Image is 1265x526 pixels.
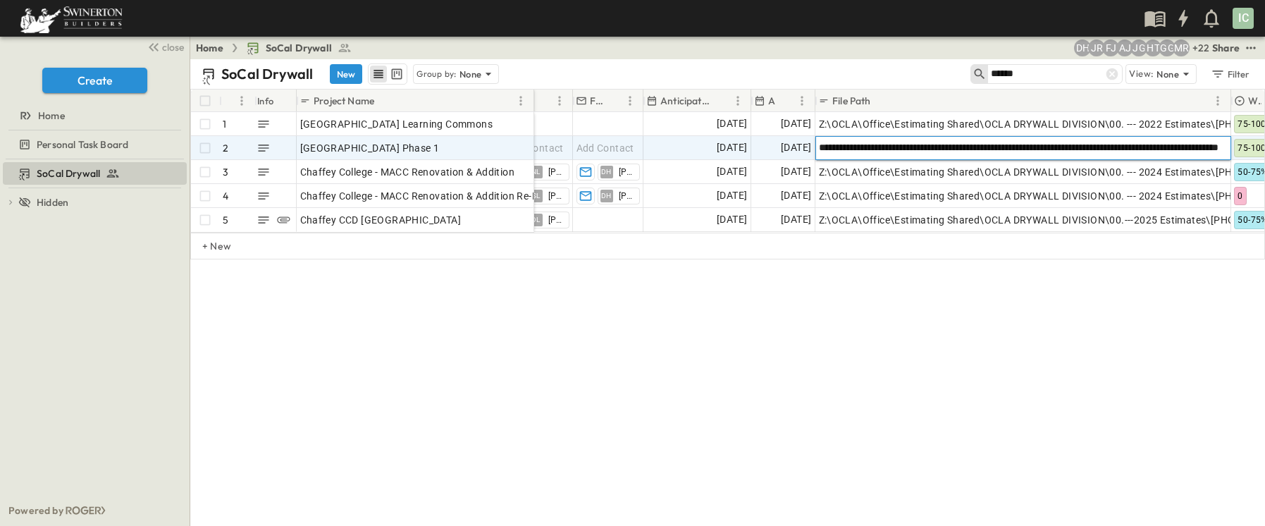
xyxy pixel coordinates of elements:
[17,4,125,33] img: 6c363589ada0b36f064d841b69d3a419a338230e66bb0a533688fa5cc3e9e735.png
[196,41,360,55] nav: breadcrumbs
[246,41,352,55] a: SoCal Drywall
[714,93,729,109] button: Sort
[223,189,228,203] p: 4
[225,93,240,109] button: Sort
[42,68,147,93] button: Create
[606,93,622,109] button: Sort
[459,67,482,81] p: None
[37,166,100,181] span: SoCal Drywall
[300,117,493,131] span: [GEOGRAPHIC_DATA] Learning Commons
[196,41,223,55] a: Home
[576,141,634,155] span: Add Contact
[314,94,374,108] p: Project Name
[506,141,564,155] span: Add Contact
[548,190,563,202] span: [PERSON_NAME]
[717,164,747,180] span: [DATE]
[223,117,226,131] p: 1
[1209,92,1226,109] button: Menu
[590,94,603,108] p: Final Reviewer
[832,94,871,108] p: File Path
[1192,41,1207,55] p: + 22
[300,213,462,227] span: Chaffey CCD [GEOGRAPHIC_DATA]
[536,93,551,109] button: Sort
[1074,39,1091,56] div: Daryll Hayward (daryll.hayward@swinerton.com)
[1102,39,1119,56] div: Francisco J. Sanchez (frsanchez@swinerton.com)
[1173,39,1190,56] div: Meghana Raj (meghana.raj@swinerton.com)
[1205,64,1254,84] button: Filter
[1088,39,1105,56] div: Joshua Russell (joshua.russell@swinerton.com)
[368,63,407,85] div: table view
[794,92,810,109] button: Menu
[257,81,274,121] div: Info
[531,171,541,172] span: NL
[223,165,228,179] p: 3
[1130,39,1147,56] div: Jorge Garcia (jorgarcia@swinerton.com)
[778,93,794,109] button: Sort
[1231,6,1255,30] button: IC
[781,116,811,132] span: [DATE]
[300,165,515,179] span: Chaffey College - MACC Renovation & Addition
[37,195,68,209] span: Hidden
[717,212,747,228] span: [DATE]
[266,41,332,55] span: SoCal Drywall
[548,166,563,178] span: [PERSON_NAME]
[233,92,250,109] button: Menu
[781,212,811,228] span: [DATE]
[1242,39,1259,56] button: test
[717,188,747,204] span: [DATE]
[3,164,184,183] a: SoCal Drywall
[370,66,387,82] button: row view
[1116,39,1133,56] div: Anthony Jimenez (anthony.jimenez@swinerton.com)
[622,92,638,109] button: Menu
[3,133,187,156] div: Personal Task Boardtest
[38,109,65,123] span: Home
[37,137,128,152] span: Personal Task Board
[768,94,775,108] p: Anticipated Finish
[1238,191,1242,201] span: 0
[717,140,747,156] span: [DATE]
[162,40,184,54] span: close
[601,195,612,196] span: DH
[532,195,541,196] span: SL
[781,164,811,180] span: [DATE]
[1156,67,1179,81] p: None
[300,141,440,155] span: [GEOGRAPHIC_DATA] Phase 1
[219,90,254,112] div: #
[254,90,297,112] div: Info
[330,64,362,84] button: New
[619,190,634,202] span: [PERSON_NAME]
[377,93,393,109] button: Sort
[874,93,889,109] button: Sort
[223,213,228,227] p: 5
[223,141,228,155] p: 2
[221,64,313,84] p: SoCal Drywall
[717,116,747,132] span: [DATE]
[781,188,811,204] span: [DATE]
[1248,94,1261,108] p: Win Probability
[1212,41,1240,55] div: Share
[3,162,187,185] div: SoCal Drywalltest
[619,166,634,178] span: [PERSON_NAME]
[300,189,547,203] span: Chaffey College - MACC Renovation & Addition Re-Bid
[142,37,187,56] button: close
[1129,66,1154,82] p: View:
[202,239,211,253] p: + New
[1144,39,1161,56] div: Haaris Tahmas (haaris.tahmas@swinerton.com)
[3,106,184,126] a: Home
[512,92,529,109] button: Menu
[3,135,184,154] a: Personal Task Board
[1210,66,1250,82] div: Filter
[1159,39,1175,56] div: Gerrad Gerber (gerrad.gerber@swinerton.com)
[729,92,746,109] button: Menu
[416,67,457,81] p: Group by:
[531,219,541,220] span: DL
[1233,8,1254,29] div: IC
[660,94,711,108] p: Anticipated Start
[601,171,612,172] span: DH
[388,66,405,82] button: kanban view
[781,140,811,156] span: [DATE]
[548,214,563,226] span: [PERSON_NAME]
[551,92,568,109] button: Menu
